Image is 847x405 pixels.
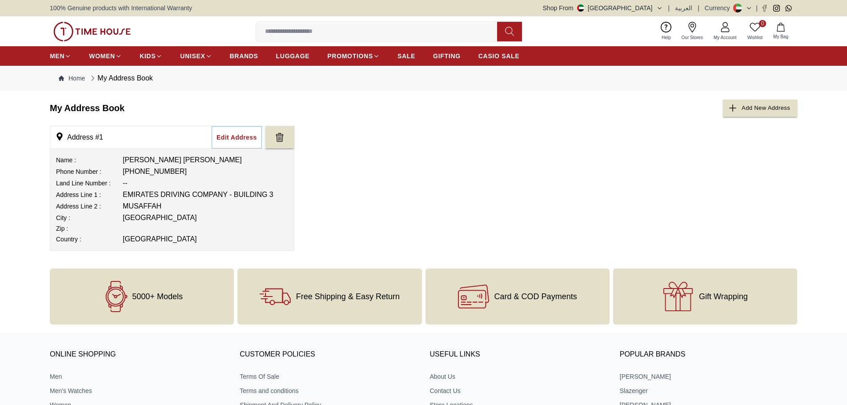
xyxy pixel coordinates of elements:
span: CASIO SALE [478,52,520,60]
span: My Bag [770,33,792,40]
h3: ONLINE SHOPPING [50,348,227,361]
a: Men's Watches [50,386,227,395]
span: LUGGAGE [276,52,310,60]
nav: Breadcrumb [50,66,797,91]
button: My Bag [768,21,794,42]
div: Edit Address [217,133,257,142]
span: 0 [759,20,766,27]
a: WOMEN [89,48,122,64]
span: Free Shipping & Easy Return [296,292,400,301]
td: MUSAFFAH [122,200,274,212]
a: SALE [397,48,415,64]
td: [GEOGRAPHIC_DATA] [122,233,274,245]
a: BRANDS [230,48,258,64]
span: PROMOTIONS [327,52,373,60]
div: Address Line 1 : [56,190,122,199]
p: Address # 1 [50,132,103,143]
a: Contact Us [430,386,607,395]
span: | [668,4,670,12]
span: 100% Genuine products with International Warranty [50,4,192,12]
div: Name : [56,156,122,164]
a: Help [656,20,676,43]
h2: My Address Book [50,100,124,117]
span: Help [658,34,674,41]
span: WOMEN [89,52,115,60]
span: | [698,4,699,12]
img: ... [53,22,131,41]
span: UNISEX [180,52,205,60]
a: CASIO SALE [478,48,520,64]
a: LUGGAGE [276,48,310,64]
span: | [756,4,758,12]
td: EMIRATES DRIVING COMPANY - BUILDING 3 [122,189,274,200]
a: Terms Of Sale [240,372,417,381]
span: My Account [710,34,740,41]
a: MEN [50,48,71,64]
span: Gift Wrapping [699,292,748,301]
span: GIFTING [433,52,461,60]
h3: CUSTOMER POLICIES [240,348,417,361]
span: BRANDS [230,52,258,60]
button: Edit Address [212,126,262,148]
td: [PERSON_NAME] [PERSON_NAME] [122,154,274,166]
a: Men [50,372,227,381]
span: Wishlist [744,34,766,41]
div: Add New Address [742,103,790,113]
button: العربية [675,4,692,12]
span: 5000+ Models [132,292,183,301]
a: [PERSON_NAME] [620,372,797,381]
span: MEN [50,52,64,60]
div: Land Line Number : [56,179,122,188]
a: UNISEX [180,48,212,64]
a: KIDS [140,48,162,64]
h3: Popular Brands [620,348,797,361]
td: [GEOGRAPHIC_DATA] [122,212,274,224]
div: Phone Number : [56,167,122,176]
a: About Us [430,372,607,381]
div: Country : [56,235,122,244]
a: Terms and conditions [240,386,417,395]
div: Address Line 2 : [56,202,122,211]
div: City : [56,213,122,222]
div: Zip : [56,224,122,233]
a: Facebook [761,5,768,12]
a: Slazenger [620,386,797,395]
span: Card & COD Payments [494,292,577,301]
img: United Arab Emirates [577,4,584,12]
td: -- [122,177,274,189]
span: KIDS [140,52,156,60]
span: SALE [397,52,415,60]
td: [PHONE_NUMBER] [122,166,274,177]
button: Shop From[GEOGRAPHIC_DATA] [543,4,663,12]
a: Whatsapp [785,5,792,12]
div: My Address Book [88,73,153,84]
a: 0Wishlist [742,20,768,43]
a: PROMOTIONS [327,48,380,64]
a: Our Stores [676,20,708,43]
button: Add New Address [723,100,797,117]
span: Our Stores [678,34,707,41]
div: Currency [705,4,734,12]
a: Home [59,74,85,83]
a: GIFTING [433,48,461,64]
h3: USEFUL LINKS [430,348,607,361]
a: Instagram [773,5,780,12]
